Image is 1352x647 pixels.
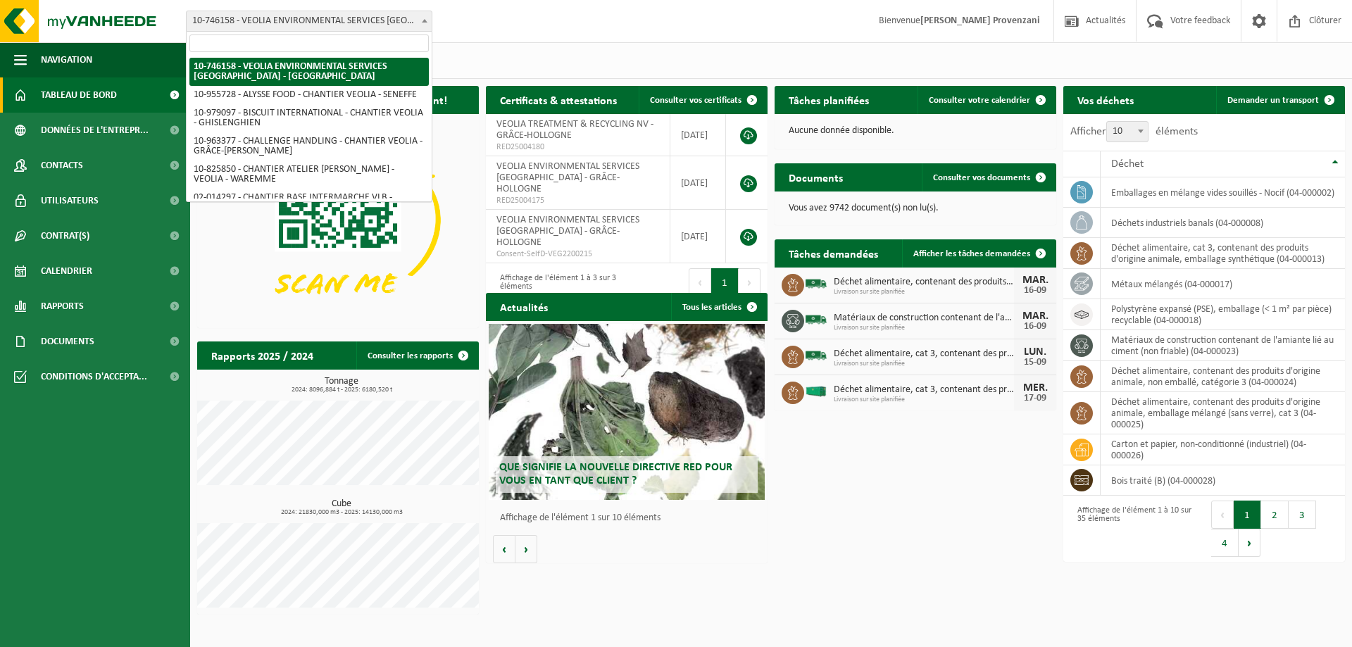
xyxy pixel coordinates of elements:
span: Que signifie la nouvelle directive RED pour vous en tant que client ? [499,462,732,486]
span: Tableau de bord [41,77,117,113]
span: Demander un transport [1227,96,1319,105]
span: Conditions d'accepta... [41,359,147,394]
span: Afficher les tâches demandées [913,249,1030,258]
a: Demander un transport [1216,86,1344,114]
button: Previous [1211,501,1234,529]
span: RED25004180 [496,142,659,153]
span: 10-746158 - VEOLIA ENVIRONMENTAL SERVICES WALLONIE - GRÂCE-HOLLOGNE [187,11,432,31]
a: Consulter vos certificats [639,86,766,114]
button: 1 [711,268,739,296]
li: 10-955728 - ALYSSE FOOD - CHANTIER VEOLIA - SENEFFE [189,86,429,104]
h2: Certificats & attestations [486,86,631,113]
li: 10-963377 - CHALLENGE HANDLING - CHANTIER VEOLIA - GRÂCE-[PERSON_NAME] [189,132,429,161]
span: Consulter vos documents [933,173,1030,182]
span: 10 [1106,121,1148,142]
div: MER. [1021,382,1049,394]
td: bois traité (B) (04-000028) [1101,465,1345,496]
span: 2024: 21830,000 m3 - 2025: 14130,000 m3 [204,509,479,516]
div: MAR. [1021,275,1049,286]
span: Livraison sur site planifiée [834,360,1014,368]
h2: Tâches demandées [775,239,892,267]
img: HK-RS-30-GN-00 [804,385,828,398]
div: MAR. [1021,310,1049,322]
td: [DATE] [670,156,726,210]
td: déchet alimentaire, contenant des produits d'origine animale, emballage mélangé (sans verre), cat... [1101,392,1345,434]
td: déchets industriels banals (04-000008) [1101,208,1345,238]
a: Consulter votre calendrier [918,86,1055,114]
button: Next [1239,529,1260,557]
h2: Vos déchets [1063,86,1148,113]
div: LUN. [1021,346,1049,358]
span: Déchet alimentaire, contenant des produits d'origine animale, emballage mélangé ... [834,277,1014,288]
h3: Tonnage [204,377,479,394]
strong: [PERSON_NAME] Provenzani [920,15,1039,26]
div: Affichage de l'élément 1 à 3 sur 3 éléments [493,267,620,298]
span: 2024: 8096,884 t - 2025: 6180,520 t [204,387,479,394]
td: carton et papier, non-conditionné (industriel) (04-000026) [1101,434,1345,465]
span: Contacts [41,148,83,183]
img: BL-SO-LV [804,308,828,332]
h2: Actualités [486,293,562,320]
td: matériaux de construction contenant de l'amiante lié au ciment (non friable) (04-000023) [1101,330,1345,361]
span: Livraison sur site planifiée [834,396,1014,404]
a: Consulter les rapports [356,341,477,370]
span: Matériaux de construction contenant de l'amiante lié au ciment (non friable) [834,313,1014,324]
td: polystyrène expansé (PSE), emballage (< 1 m² par pièce) recyclable (04-000018) [1101,299,1345,330]
td: déchet alimentaire, contenant des produits d'origine animale, non emballé, catégorie 3 (04-000024) [1101,361,1345,392]
button: 3 [1289,501,1316,529]
button: 4 [1211,529,1239,557]
span: Utilisateurs [41,183,99,218]
span: Déchet alimentaire, cat 3, contenant des produits d'origine animale, emballage s... [834,348,1014,360]
button: Previous [689,268,711,296]
img: BL-SO-LV [804,344,828,368]
span: VEOLIA ENVIRONMENTAL SERVICES [GEOGRAPHIC_DATA] - GRÂCE-HOLLOGNE [496,161,639,194]
span: VEOLIA ENVIRONMENTAL SERVICES [GEOGRAPHIC_DATA] - GRÂCE-HOLLOGNE [496,215,639,248]
span: Déchet [1111,158,1144,170]
div: 16-09 [1021,322,1049,332]
a: Afficher les tâches demandées [902,239,1055,268]
span: 10 [1107,122,1148,142]
li: 10-746158 - VEOLIA ENVIRONMENTAL SERVICES [GEOGRAPHIC_DATA] - [GEOGRAPHIC_DATA] [189,58,429,86]
td: métaux mélangés (04-000017) [1101,269,1345,299]
img: Download de VHEPlus App [197,114,479,325]
span: Contrat(s) [41,218,89,253]
p: Affichage de l'élément 1 sur 10 éléments [500,513,760,523]
span: Consulter votre calendrier [929,96,1030,105]
li: 02-014297 - CHANTIER BASE INTERMARCHE VLB - [GEOGRAPHIC_DATA] - [GEOGRAPHIC_DATA] [189,189,429,217]
span: Documents [41,324,94,359]
span: 10-746158 - VEOLIA ENVIRONMENTAL SERVICES WALLONIE - GRÂCE-HOLLOGNE [186,11,432,32]
p: Aucune donnée disponible. [789,126,1042,136]
li: 10-979097 - BISCUIT INTERNATIONAL - CHANTIER VEOLIA - GHISLENGHIEN [189,104,429,132]
button: 1 [1234,501,1261,529]
div: 17-09 [1021,394,1049,403]
button: Volgende [515,535,537,563]
td: [DATE] [670,210,726,263]
p: Vous avez 9742 document(s) non lu(s). [789,203,1042,213]
div: Affichage de l'élément 1 à 10 sur 35 éléments [1070,499,1197,558]
td: déchet alimentaire, cat 3, contenant des produits d'origine animale, emballage synthétique (04-00... [1101,238,1345,269]
span: Consulter vos certificats [650,96,741,105]
td: emballages en mélange vides souillés - Nocif (04-000002) [1101,177,1345,208]
td: [DATE] [670,114,726,156]
img: BL-SO-LV [804,272,828,296]
div: 15-09 [1021,358,1049,368]
a: Tous les articles [671,293,766,321]
span: Navigation [41,42,92,77]
h2: Rapports 2025 / 2024 [197,341,327,369]
span: Rapports [41,289,84,324]
span: Données de l'entrepr... [41,113,149,148]
a: Que signifie la nouvelle directive RED pour vous en tant que client ? [489,324,765,500]
li: 10-825850 - CHANTIER ATELIER [PERSON_NAME] - VEOLIA - WAREMME [189,161,429,189]
h3: Cube [204,499,479,516]
button: Next [739,268,760,296]
span: Livraison sur site planifiée [834,288,1014,296]
span: VEOLIA TREATMENT & RECYCLING NV - GRÂCE-HOLLOGNE [496,119,653,141]
span: Livraison sur site planifiée [834,324,1014,332]
div: 16-09 [1021,286,1049,296]
span: RED25004175 [496,195,659,206]
span: Déchet alimentaire, cat 3, contenant des produits d'origine animale, emballage s... [834,384,1014,396]
label: Afficher éléments [1070,126,1198,137]
span: Consent-SelfD-VEG2200215 [496,249,659,260]
h2: Documents [775,163,857,191]
h2: Tâches planifiées [775,86,883,113]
